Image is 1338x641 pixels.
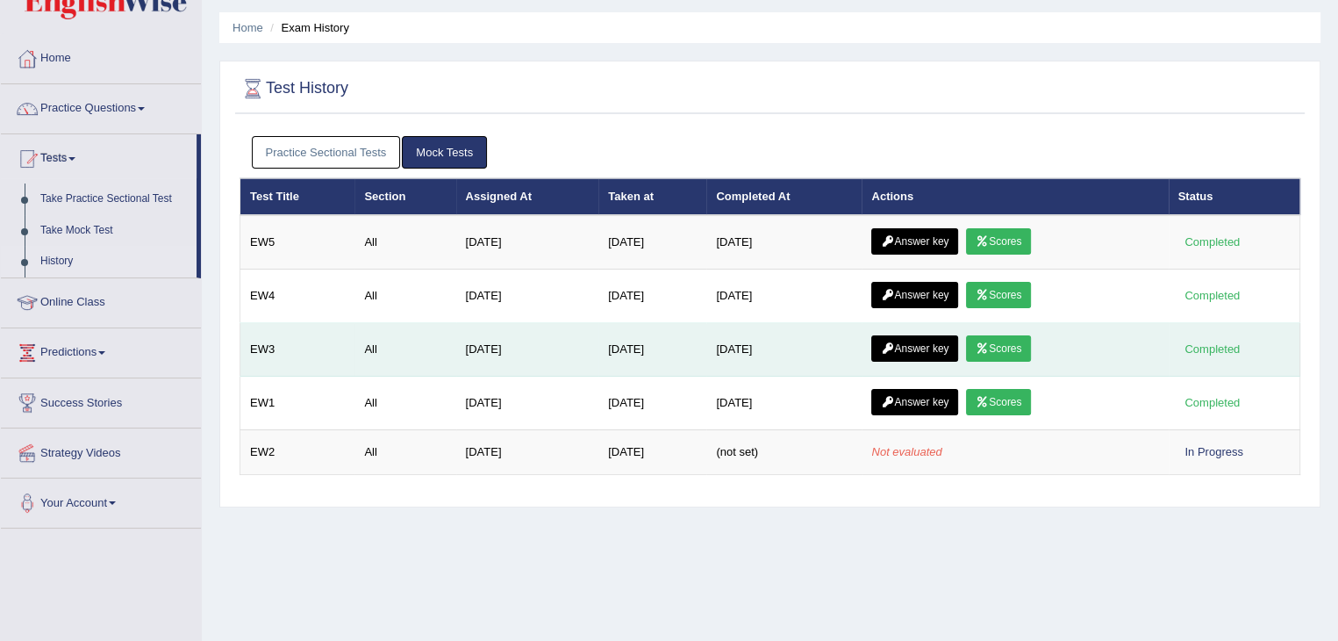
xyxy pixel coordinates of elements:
td: [DATE] [598,430,706,475]
td: EW2 [240,430,355,475]
a: History [32,246,197,277]
td: [DATE] [598,270,706,323]
td: [DATE] [456,430,599,475]
a: Answer key [871,389,958,415]
td: [DATE] [706,215,862,270]
a: Answer key [871,335,958,362]
th: Test Title [240,178,355,215]
td: All [354,377,455,430]
th: Assigned At [456,178,599,215]
a: Success Stories [1,378,201,422]
th: Status [1169,178,1300,215]
div: Completed [1178,286,1247,305]
td: EW1 [240,377,355,430]
th: Section [354,178,455,215]
td: [DATE] [706,270,862,323]
a: Take Mock Test [32,215,197,247]
em: Not evaluated [871,445,941,458]
div: Completed [1178,393,1247,412]
td: [DATE] [456,270,599,323]
td: [DATE] [456,323,599,377]
th: Taken at [598,178,706,215]
div: Completed [1178,233,1247,251]
td: All [354,323,455,377]
div: In Progress [1178,443,1250,461]
td: [DATE] [598,323,706,377]
a: Scores [966,282,1031,308]
td: All [354,270,455,323]
td: All [354,430,455,475]
a: Tests [1,134,197,178]
a: Scores [966,335,1031,362]
h2: Test History [240,76,348,102]
td: [DATE] [598,377,706,430]
td: EW4 [240,270,355,323]
td: [DATE] [456,377,599,430]
a: Strategy Videos [1,429,201,472]
th: Completed At [706,178,862,215]
a: Practice Questions [1,84,201,128]
a: Scores [966,389,1031,415]
a: Predictions [1,328,201,372]
a: Online Class [1,278,201,322]
a: Scores [966,228,1031,255]
a: Mock Tests [402,136,487,169]
a: Your Account [1,479,201,522]
th: Actions [862,178,1168,215]
div: Completed [1178,340,1247,358]
td: [DATE] [456,215,599,270]
td: [DATE] [706,377,862,430]
a: Answer key [871,282,958,308]
span: (not set) [716,445,758,458]
a: Practice Sectional Tests [252,136,401,169]
td: [DATE] [706,323,862,377]
a: Answer key [871,228,958,255]
a: Take Practice Sectional Test [32,184,197,215]
a: Home [233,21,263,34]
td: EW5 [240,215,355,270]
td: [DATE] [598,215,706,270]
li: Exam History [266,19,349,36]
td: EW3 [240,323,355,377]
a: Home [1,34,201,78]
td: All [354,215,455,270]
